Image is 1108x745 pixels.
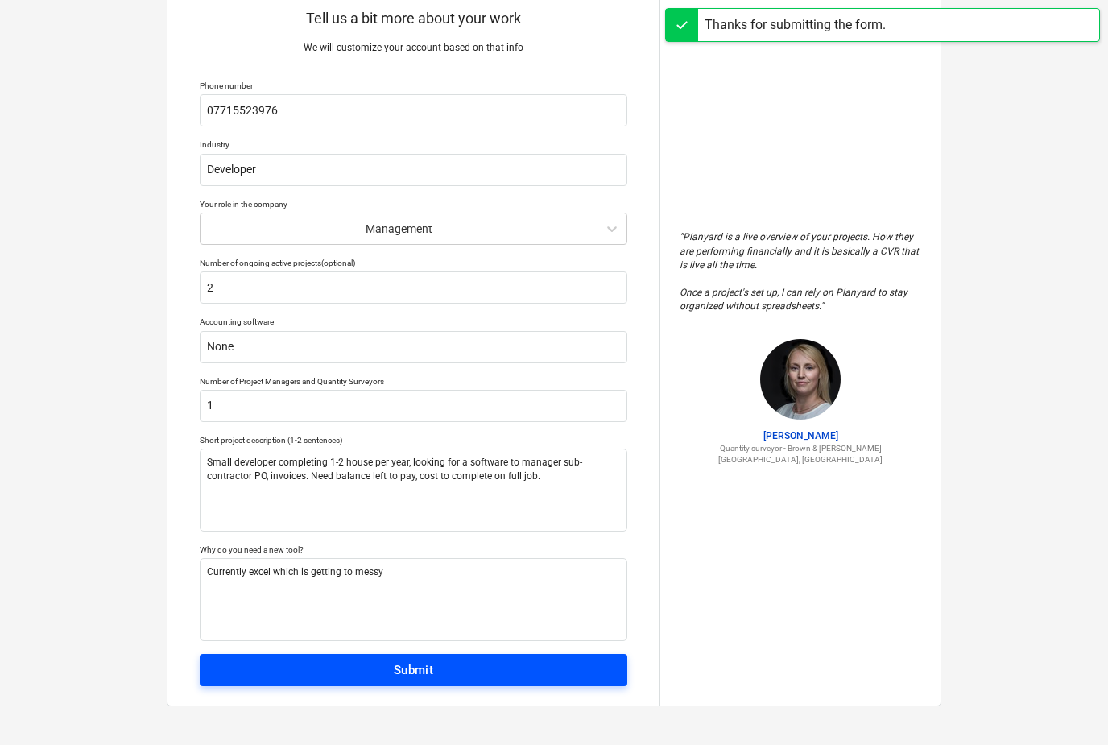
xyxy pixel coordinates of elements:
[200,258,627,268] div: Number of ongoing active projects (optional)
[680,429,921,443] p: [PERSON_NAME]
[200,654,627,686] button: Submit
[200,449,627,532] textarea: Small developer completing 1-2 house per year, looking for a software to manager sub-contractor P...
[200,435,627,445] div: Short project description (1-2 sentences)
[200,9,627,28] p: Tell us a bit more about your work
[200,41,627,55] p: We will customize your account based on that info
[680,230,921,313] p: " Planyard is a live overview of your projects. How they are performing financially and it is bas...
[200,331,627,363] input: Accounting software
[200,199,627,209] div: Your role in the company
[200,94,627,126] input: Your phone number
[200,317,627,327] div: Accounting software
[200,558,627,641] textarea: Currently excel which is getting to messy
[200,544,627,555] div: Why do you need a new tool?
[1027,668,1108,745] iframe: Chat Widget
[200,154,627,186] input: Industry
[705,15,886,35] div: Thanks for submitting the form.
[200,139,627,150] div: Industry
[760,339,841,420] img: Claire Hill
[680,443,921,453] p: Quantity surveyor - Brown & [PERSON_NAME]
[200,376,627,387] div: Number of Project Managers and Quantity Surveyors
[200,271,627,304] input: Number of ongoing active projects
[394,660,434,681] div: Submit
[680,454,921,465] p: [GEOGRAPHIC_DATA], [GEOGRAPHIC_DATA]
[200,81,627,91] div: Phone number
[200,390,627,422] input: Number of Project Managers and Quantity Surveyors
